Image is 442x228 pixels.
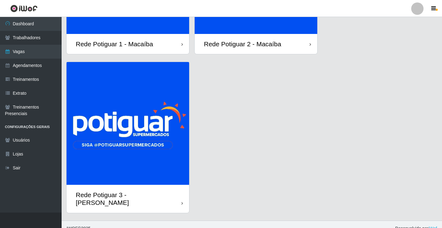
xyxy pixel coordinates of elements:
div: Rede Potiguar 1 - Macaíba [76,40,153,48]
img: CoreUI Logo [10,5,38,12]
img: cardImg [67,62,189,185]
a: Rede Potiguar 3 - [PERSON_NAME] [67,62,189,213]
div: Rede Potiguar 2 - Macaíba [204,40,281,48]
div: Rede Potiguar 3 - [PERSON_NAME] [76,191,181,206]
